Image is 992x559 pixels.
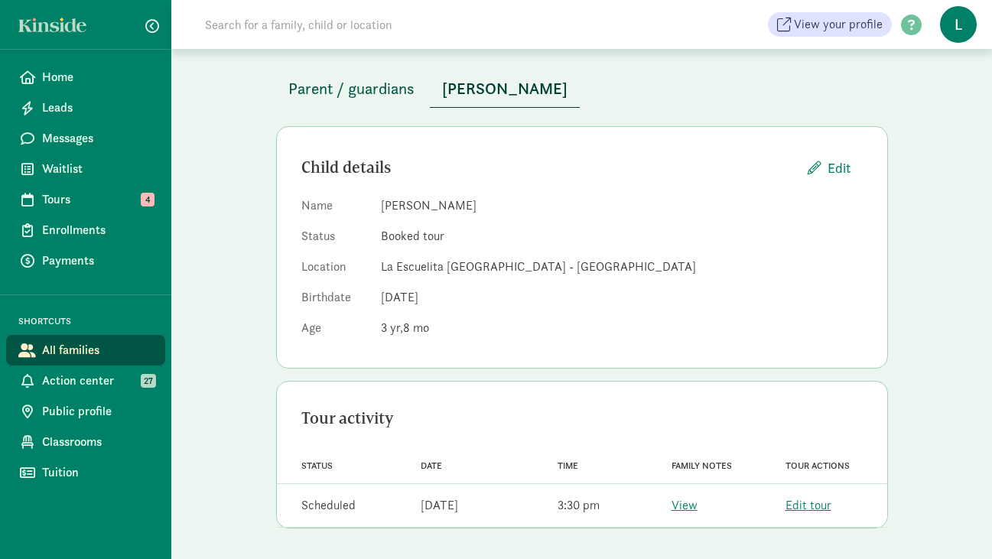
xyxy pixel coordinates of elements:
[42,463,153,482] span: Tuition
[42,221,153,239] span: Enrollments
[6,93,165,123] a: Leads
[42,190,153,209] span: Tours
[6,427,165,457] a: Classrooms
[301,406,863,431] div: Tour activity
[6,184,165,215] a: Tours 4
[301,227,369,252] dt: Status
[276,70,427,107] button: Parent / guardians
[42,160,153,178] span: Waitlist
[42,372,153,390] span: Action center
[42,68,153,86] span: Home
[42,252,153,270] span: Payments
[828,158,851,178] span: Edit
[430,70,580,108] button: [PERSON_NAME]
[940,6,977,43] span: L
[6,62,165,93] a: Home
[381,289,418,305] span: [DATE]
[381,227,863,245] dd: Booked tour
[430,80,580,98] a: [PERSON_NAME]
[42,99,153,117] span: Leads
[6,457,165,488] a: Tuition
[421,496,458,515] div: [DATE]
[421,460,442,471] span: Date
[6,123,165,154] a: Messages
[403,320,429,336] span: 8
[672,497,698,513] a: View
[916,486,992,559] iframe: Chat Widget
[785,497,831,513] a: Edit tour
[672,460,732,471] span: Family notes
[795,151,863,184] button: Edit
[6,154,165,184] a: Waitlist
[141,374,156,388] span: 27
[6,335,165,366] a: All families
[381,320,403,336] span: 3
[6,396,165,427] a: Public profile
[768,12,892,37] a: View your profile
[196,9,625,40] input: Search for a family, child or location
[6,366,165,396] a: Action center 27
[442,76,568,101] span: [PERSON_NAME]
[794,15,883,34] span: View your profile
[276,80,427,98] a: Parent / guardians
[301,288,369,313] dt: Birthdate
[381,197,863,215] dd: [PERSON_NAME]
[42,129,153,148] span: Messages
[558,496,600,515] div: 3:30 pm
[558,460,578,471] span: Time
[301,258,369,282] dt: Location
[6,245,165,276] a: Payments
[141,193,154,206] span: 4
[301,496,356,515] div: Scheduled
[6,215,165,245] a: Enrollments
[301,460,333,471] span: Status
[301,155,795,180] div: Child details
[42,341,153,359] span: All families
[301,197,369,221] dt: Name
[301,319,369,343] dt: Age
[381,258,863,276] dd: La Escuelita [GEOGRAPHIC_DATA] - [GEOGRAPHIC_DATA]
[42,402,153,421] span: Public profile
[288,76,415,101] span: Parent / guardians
[785,460,850,471] span: Tour actions
[42,433,153,451] span: Classrooms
